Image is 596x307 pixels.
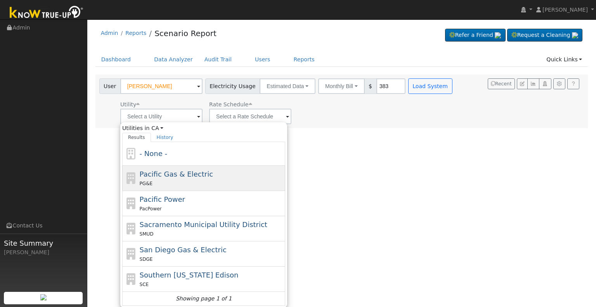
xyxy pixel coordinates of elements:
[140,246,227,254] span: San Diego Gas & Electric
[527,78,539,89] button: Multi-Series Graph
[125,30,146,36] a: Reports
[120,78,203,94] input: Select a User
[209,101,252,108] span: Alias: None
[249,52,276,67] a: Users
[199,52,237,67] a: Audit Trail
[99,78,121,94] span: User
[4,238,83,248] span: Site Summary
[120,101,203,109] div: Utility
[151,133,179,142] a: History
[542,7,588,13] span: [PERSON_NAME]
[318,78,365,94] button: Monthly Bill
[40,294,47,300] img: retrieve
[495,32,501,38] img: retrieve
[122,133,151,142] a: Results
[140,181,152,186] span: PG&E
[260,78,315,94] button: Estimated Data
[140,220,267,229] span: Sacramento Municipal Utility District
[4,248,83,257] div: [PERSON_NAME]
[6,4,87,22] img: Know True-Up
[140,170,213,178] span: Pacific Gas & Electric
[140,257,153,262] span: SDGE
[288,52,321,67] a: Reports
[151,124,163,132] a: CA
[140,271,239,279] span: Southern [US_STATE] Edison
[364,78,377,94] span: $
[507,29,582,42] a: Request a Cleaning
[539,78,551,89] button: Login As
[517,78,528,89] button: Edit User
[154,29,217,38] a: Scenario Report
[488,78,515,89] button: Recent
[120,109,203,124] input: Select a Utility
[553,78,565,89] button: Settings
[148,52,199,67] a: Data Analyzer
[140,206,162,212] span: PacPower
[541,52,588,67] a: Quick Links
[176,295,232,303] i: Showing page 1 of 1
[205,78,260,94] span: Electricity Usage
[572,32,578,38] img: retrieve
[140,195,185,203] span: Pacific Power
[122,124,285,132] span: Utilities in
[408,78,452,94] button: Load System
[140,149,167,158] span: - None -
[140,231,154,237] span: SMUD
[209,109,291,124] input: Select a Rate Schedule
[567,78,579,89] a: Help Link
[445,29,506,42] a: Refer a Friend
[95,52,137,67] a: Dashboard
[140,282,149,287] span: SCE
[101,30,118,36] a: Admin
